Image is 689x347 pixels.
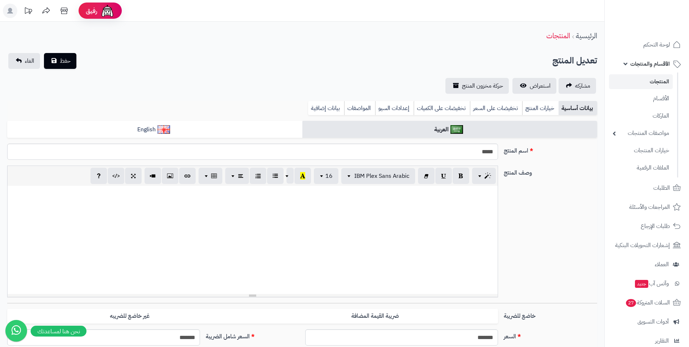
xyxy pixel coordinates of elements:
[522,101,559,115] a: خيارات المنتج
[609,198,685,216] a: المراجعات والأسئلة
[314,168,338,184] button: 16
[44,53,76,69] button: حفظ
[501,329,600,341] label: السعر
[609,218,685,235] a: طلبات الإرجاع
[655,259,669,269] span: العملاء
[8,53,40,69] a: الغاء
[576,30,597,41] a: الرئيسية
[552,53,597,68] h2: تعديل المنتج
[626,299,636,307] span: 27
[625,298,670,308] span: السلات المتروكة
[629,202,670,212] span: المراجعات والأسئلة
[634,278,669,289] span: وآتس آب
[559,78,596,94] a: مشاركه
[445,78,509,94] a: حركة مخزون المنتج
[546,30,570,41] a: المنتجات
[609,179,685,197] a: الطلبات
[575,82,590,90] span: مشاركه
[609,160,673,176] a: الملفات الرقمية
[512,78,556,94] a: استعراض
[653,183,670,193] span: الطلبات
[609,91,673,106] a: الأقسام
[354,172,409,180] span: IBM Plex Sans Arabic
[470,101,522,115] a: تخفيضات على السعر
[414,101,470,115] a: تخفيضات على الكميات
[640,20,682,35] img: logo-2.png
[635,280,648,288] span: جديد
[450,125,463,134] img: العربية
[7,121,302,139] a: English
[530,82,551,90] span: استعراض
[609,108,673,124] a: الماركات
[157,125,170,134] img: English
[60,57,71,65] span: حفظ
[630,59,670,69] span: الأقسام والمنتجات
[655,336,669,346] span: التقارير
[19,4,37,20] a: تحديثات المنصة
[375,101,414,115] a: إعدادات السيو
[302,121,597,139] a: العربية
[501,144,600,155] label: اسم المنتج
[7,309,253,324] label: غير خاضع للضريبه
[203,329,302,341] label: السعر شامل الضريبة
[341,168,415,184] button: IBM Plex Sans Arabic
[609,313,685,330] a: أدوات التسويق
[641,221,670,231] span: طلبات الإرجاع
[344,101,375,115] a: المواصفات
[609,294,685,311] a: السلات المتروكة27
[559,101,597,115] a: بيانات أساسية
[100,4,115,18] img: ai-face.png
[615,240,670,250] span: إشعارات التحويلات البنكية
[609,256,685,273] a: العملاء
[253,309,498,324] label: ضريبة القيمة المضافة
[637,317,669,327] span: أدوات التسويق
[643,40,670,50] span: لوحة التحكم
[25,57,34,65] span: الغاء
[501,166,600,177] label: وصف المنتج
[609,126,673,141] a: مواصفات المنتجات
[609,36,685,53] a: لوحة التحكم
[609,74,673,89] a: المنتجات
[325,172,333,180] span: 16
[501,309,600,320] label: خاضع للضريبة
[86,6,97,15] span: رفيق
[609,275,685,292] a: وآتس آبجديد
[462,82,503,90] span: حركة مخزون المنتج
[609,143,673,158] a: خيارات المنتجات
[609,237,685,254] a: إشعارات التحويلات البنكية
[308,101,344,115] a: بيانات إضافية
